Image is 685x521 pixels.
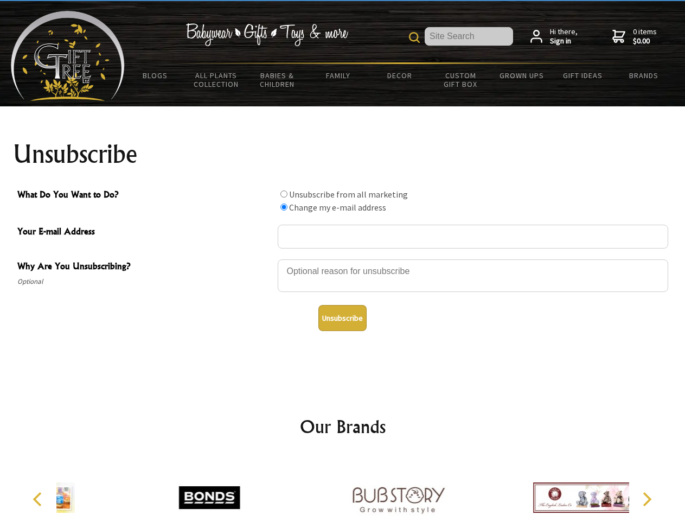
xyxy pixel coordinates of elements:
label: Change my e-mail address [289,202,386,213]
a: All Plants Collection [186,64,247,96]
span: Your E-mail Address [17,225,272,240]
a: BLOGS [125,64,186,87]
a: 0 items$0.00 [612,27,657,46]
label: Unsubscribe from all marketing [289,189,408,200]
input: What Do You Want to Do? [280,190,287,198]
span: Optional [17,275,272,288]
button: Previous [27,487,51,511]
a: Hi there,Sign in [530,27,578,46]
a: Grown Ups [491,64,552,87]
img: Babyware - Gifts - Toys and more... [11,11,125,101]
img: Babywear - Gifts - Toys & more [185,23,348,46]
span: Hi there, [550,27,578,46]
a: Gift Ideas [552,64,613,87]
strong: $0.00 [633,36,657,46]
span: 0 items [633,27,657,46]
h1: Unsubscribe [13,141,673,167]
a: Brands [613,64,675,87]
a: Family [308,64,369,87]
strong: Sign in [550,36,578,46]
h2: Our Brands [22,414,664,440]
textarea: Why Are You Unsubscribing? [278,259,668,292]
a: Custom Gift Box [430,64,491,96]
a: Decor [369,64,430,87]
input: What Do You Want to Do? [280,204,287,211]
img: product search [409,32,420,43]
a: Babies & Children [247,64,308,96]
input: Site Search [425,27,513,46]
span: Why Are You Unsubscribing? [17,259,272,275]
input: Your E-mail Address [278,225,668,249]
span: What Do You Want to Do? [17,188,272,204]
button: Next [635,487,658,511]
button: Unsubscribe [318,305,367,331]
